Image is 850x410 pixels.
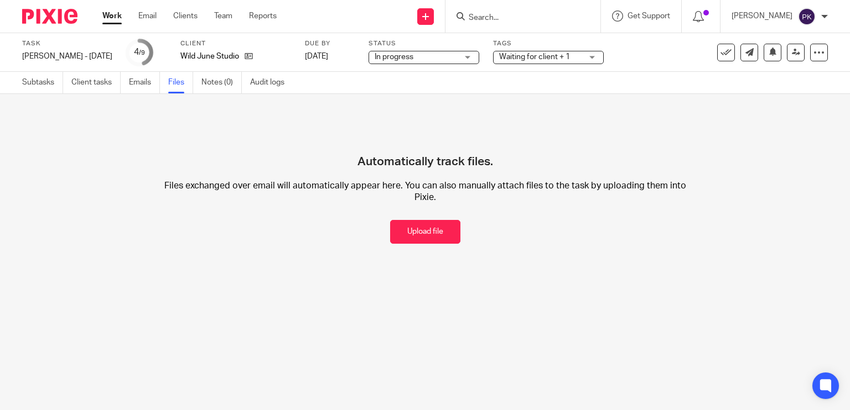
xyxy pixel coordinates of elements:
[22,9,77,24] img: Pixie
[493,39,604,48] label: Tags
[732,10,792,22] p: [PERSON_NAME]
[139,50,145,56] small: /9
[390,220,460,244] button: Upload file
[305,39,355,48] label: Due by
[71,72,121,93] a: Client tasks
[369,39,479,48] label: Status
[138,10,157,22] a: Email
[168,72,193,93] a: Files
[357,116,493,169] h4: Automatically track files.
[173,10,198,22] a: Clients
[375,53,413,61] span: In progress
[305,52,328,60] span: [DATE]
[102,10,122,22] a: Work
[22,51,112,62] div: [PERSON_NAME] - [DATE]
[250,72,293,93] a: Audit logs
[214,10,232,22] a: Team
[180,51,239,62] p: Wild June Studio
[798,8,816,25] img: svg%3E
[180,39,291,48] label: Client
[499,53,570,61] span: Waiting for client + 1
[628,12,670,20] span: Get Support
[249,10,277,22] a: Reports
[468,13,567,23] input: Search
[129,72,160,93] a: Emails
[134,46,145,59] div: 4
[22,51,112,62] div: Ariane Penrose - August 2025
[157,180,694,204] p: Files exchanged over email will automatically appear here. You can also manually attach files to ...
[22,72,63,93] a: Subtasks
[22,39,112,48] label: Task
[201,72,242,93] a: Notes (0)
